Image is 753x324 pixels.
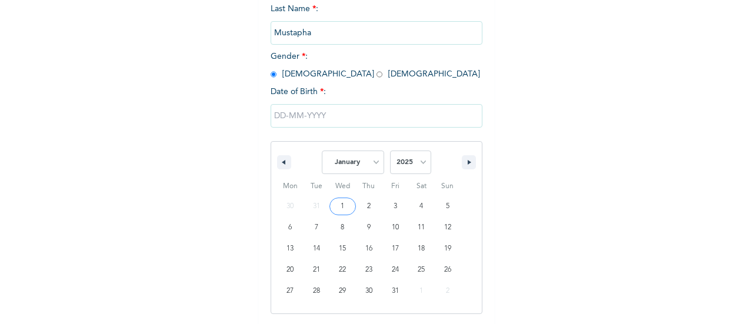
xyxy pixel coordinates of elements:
[408,259,435,280] button: 25
[394,196,397,217] span: 3
[271,5,482,37] span: Last Name :
[313,259,320,280] span: 21
[418,259,425,280] span: 25
[329,280,356,302] button: 29
[286,280,294,302] span: 27
[382,217,408,238] button: 10
[356,238,382,259] button: 16
[277,238,304,259] button: 13
[365,238,372,259] span: 16
[313,280,320,302] span: 28
[367,196,371,217] span: 2
[444,259,451,280] span: 26
[382,280,408,302] button: 31
[365,280,372,302] span: 30
[271,52,480,78] span: Gender : [DEMOGRAPHIC_DATA] [DEMOGRAPHIC_DATA]
[329,196,356,217] button: 1
[277,259,304,280] button: 20
[341,217,344,238] span: 8
[304,280,330,302] button: 28
[382,177,408,196] span: Fri
[392,238,399,259] span: 17
[434,177,461,196] span: Sun
[304,177,330,196] span: Tue
[329,238,356,259] button: 15
[408,238,435,259] button: 18
[329,259,356,280] button: 22
[392,217,399,238] span: 10
[288,217,292,238] span: 6
[341,196,344,217] span: 1
[419,196,423,217] span: 4
[408,217,435,238] button: 11
[382,238,408,259] button: 17
[434,238,461,259] button: 19
[286,259,294,280] span: 20
[277,217,304,238] button: 6
[304,259,330,280] button: 21
[418,238,425,259] span: 18
[356,280,382,302] button: 30
[382,259,408,280] button: 24
[356,217,382,238] button: 9
[446,196,449,217] span: 5
[356,259,382,280] button: 23
[277,177,304,196] span: Mon
[286,238,294,259] span: 13
[444,238,451,259] span: 19
[304,238,330,259] button: 14
[271,86,326,98] span: Date of Birth :
[418,217,425,238] span: 11
[382,196,408,217] button: 3
[339,238,346,259] span: 15
[315,217,318,238] span: 7
[365,259,372,280] span: 23
[271,21,482,45] input: Enter your last name
[339,259,346,280] span: 22
[313,238,320,259] span: 14
[434,217,461,238] button: 12
[444,217,451,238] span: 12
[408,177,435,196] span: Sat
[392,259,399,280] span: 24
[367,217,371,238] span: 9
[339,280,346,302] span: 29
[329,177,356,196] span: Wed
[277,280,304,302] button: 27
[356,177,382,196] span: Thu
[271,104,482,128] input: DD-MM-YYYY
[304,217,330,238] button: 7
[329,217,356,238] button: 8
[392,280,399,302] span: 31
[434,196,461,217] button: 5
[408,196,435,217] button: 4
[434,259,461,280] button: 26
[356,196,382,217] button: 2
